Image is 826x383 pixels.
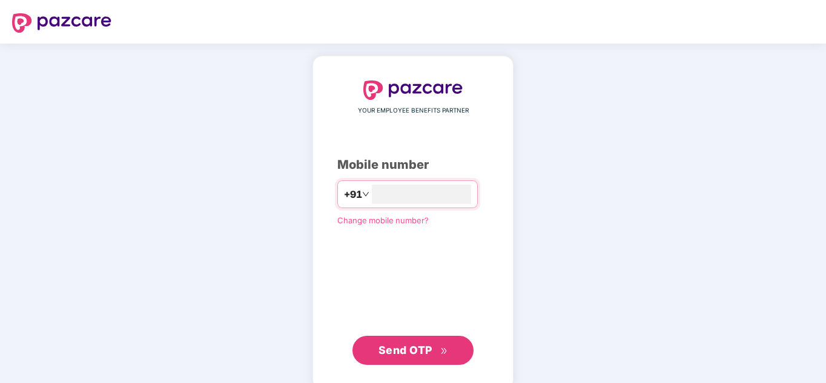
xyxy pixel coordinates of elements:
span: Send OTP [378,344,432,356]
a: Change mobile number? [337,215,429,225]
button: Send OTPdouble-right [352,336,474,365]
span: double-right [440,347,448,355]
span: down [362,191,369,198]
img: logo [363,80,463,100]
span: YOUR EMPLOYEE BENEFITS PARTNER [358,106,469,116]
img: logo [12,13,111,33]
div: Mobile number [337,155,489,174]
span: +91 [344,187,362,202]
